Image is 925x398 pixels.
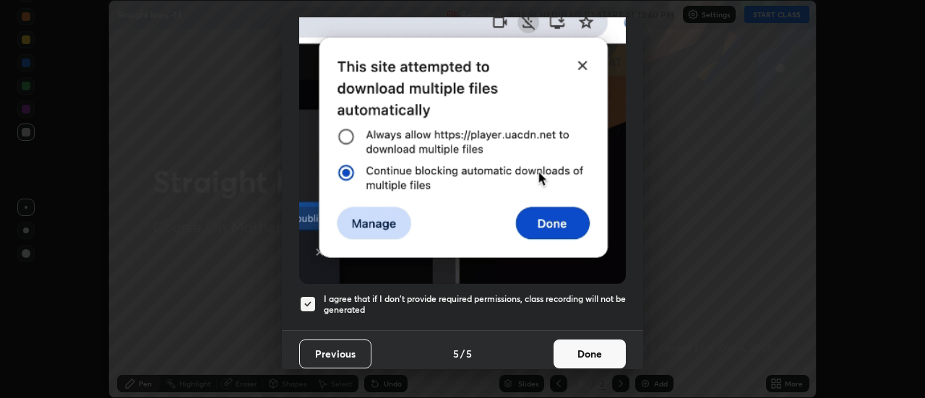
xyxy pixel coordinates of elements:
h4: / [460,346,465,361]
button: Previous [299,339,371,368]
h4: 5 [466,346,472,361]
h5: I agree that if I don't provide required permissions, class recording will not be generated [324,293,626,316]
button: Done [554,339,626,368]
h4: 5 [453,346,459,361]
